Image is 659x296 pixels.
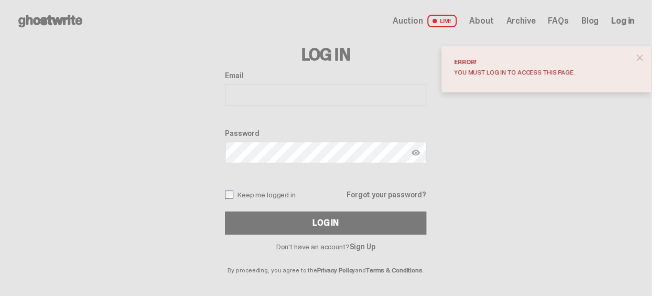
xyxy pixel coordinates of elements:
button: Log In [225,212,426,235]
div: Error! [454,59,630,65]
a: Blog [581,17,599,25]
button: close [630,48,649,67]
label: Email [225,71,426,80]
a: About [469,17,493,25]
div: You must log in to access this page. [454,69,630,76]
img: Show password [412,149,420,157]
div: Log In [312,219,339,227]
label: Keep me logged in [225,191,296,199]
span: LIVE [427,15,457,27]
span: Auction [393,17,423,25]
a: Archive [506,17,535,25]
p: Don't have an account? [225,243,426,250]
a: Log in [611,17,634,25]
a: Forgot your password? [347,191,426,198]
a: Sign Up [349,242,375,251]
a: Privacy Policy [317,266,355,274]
input: Keep me logged in [225,191,233,199]
label: Password [225,129,426,138]
h3: Log In [225,46,426,63]
p: By proceeding, you agree to the and . [225,250,426,273]
a: FAQs [548,17,568,25]
a: Auction LIVE [393,15,457,27]
a: Terms & Conditions [366,266,423,274]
